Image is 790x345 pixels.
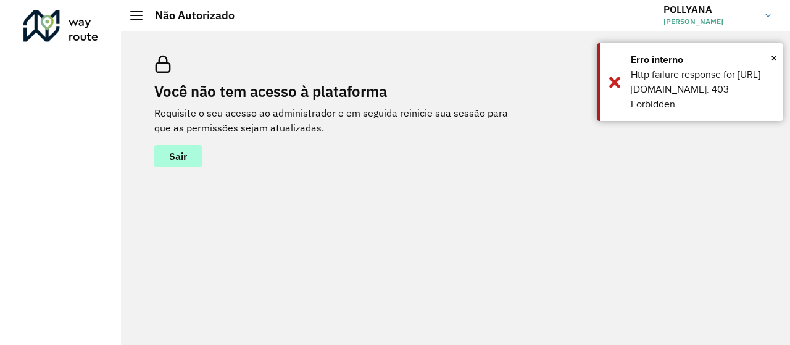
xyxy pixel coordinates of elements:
[663,16,756,27] span: [PERSON_NAME]
[169,151,187,161] span: Sair
[143,9,235,22] h2: Não Autorizado
[154,83,525,101] h2: Você não tem acesso à plataforma
[631,67,773,112] div: Http failure response for [URL][DOMAIN_NAME]: 403 Forbidden
[154,145,202,167] button: button
[771,49,777,67] span: ×
[771,49,777,67] button: Close
[631,52,773,67] div: Erro interno
[154,106,525,135] p: Requisite o seu acesso ao administrador e em seguida reinicie sua sessão para que as permissões s...
[663,4,756,15] h3: POLLYANA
